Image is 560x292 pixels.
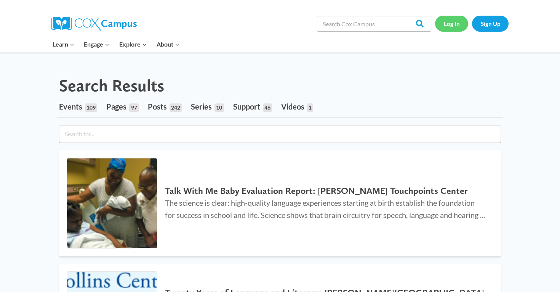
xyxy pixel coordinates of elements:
[106,102,126,111] span: Pages
[129,103,138,112] span: 97
[85,103,97,112] span: 109
[435,16,468,31] a: Log In
[59,102,82,111] span: Events
[48,36,79,52] button: Child menu of Learn
[165,198,486,219] span: The science is clear: high-quality language experiences starting at birth establish the foundatio...
[106,96,138,117] a: Pages97
[152,36,184,52] button: Child menu of About
[281,96,313,117] a: Videos1
[59,76,164,96] h1: Search Results
[317,16,431,31] input: Search Cox Campus
[59,96,97,117] a: Events109
[170,103,182,112] span: 242
[51,17,137,31] img: Cox Campus
[79,36,115,52] button: Child menu of Engage
[233,96,272,117] a: Support46
[59,150,501,257] a: Talk With Me Baby Evaluation Report: Brazelton Touchpoints Center Talk With Me Baby Evaluation Re...
[191,96,224,117] a: Series10
[114,36,152,52] button: Child menu of Explore
[148,102,167,111] span: Posts
[67,158,157,248] img: Talk With Me Baby Evaluation Report: Brazelton Touchpoints Center
[191,102,212,111] span: Series
[263,103,272,112] span: 46
[281,102,304,111] span: Videos
[59,125,501,143] input: Search for...
[48,36,184,52] nav: Primary Navigation
[435,16,509,31] nav: Secondary Navigation
[472,16,509,31] a: Sign Up
[165,186,486,197] h2: Talk With Me Baby Evaluation Report: [PERSON_NAME] Touchpoints Center
[148,96,182,117] a: Posts242
[233,102,260,111] span: Support
[214,103,224,112] span: 10
[307,103,313,112] span: 1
